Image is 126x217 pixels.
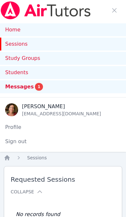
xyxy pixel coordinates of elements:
[4,154,122,161] nav: Breadcrumb
[11,176,115,183] span: Requested Sessions
[22,103,101,110] div: [PERSON_NAME]
[11,188,43,195] button: Collapse
[35,83,43,91] span: 1
[5,83,34,91] span: Messages
[27,154,47,161] a: Sessions
[22,110,101,117] div: [EMAIL_ADDRESS][DOMAIN_NAME]
[27,155,47,160] span: Sessions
